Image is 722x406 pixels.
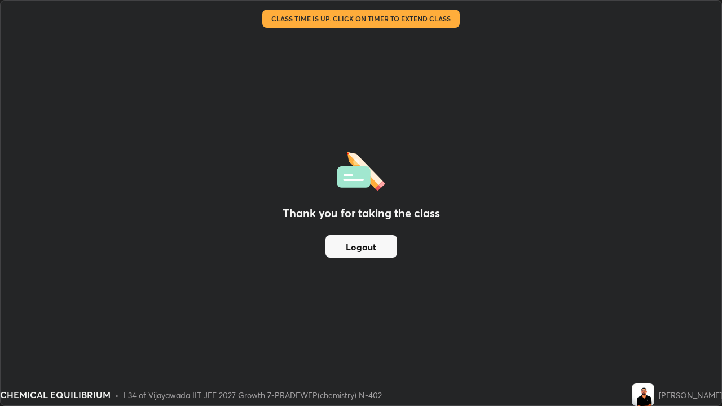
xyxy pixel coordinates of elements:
div: • [115,389,119,401]
img: 54072f0133da479b845f84151e36f6ec.jpg [632,383,654,406]
img: offlineFeedback.1438e8b3.svg [337,148,385,191]
div: [PERSON_NAME] [659,389,722,401]
button: Logout [325,235,397,258]
div: L34 of Vijayawada IIT JEE 2027 Growth 7-PRADEWEP(chemistry) N-402 [124,389,382,401]
h2: Thank you for taking the class [283,205,440,222]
